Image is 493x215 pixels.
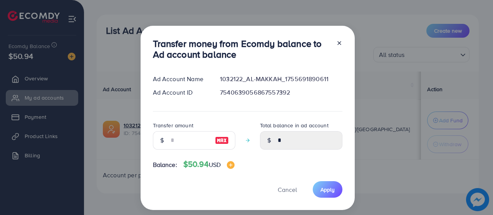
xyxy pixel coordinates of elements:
img: image [227,161,235,169]
label: Total balance in ad account [260,122,329,129]
span: Cancel [278,185,297,194]
button: Apply [313,181,342,198]
div: Ad Account Name [147,75,214,83]
button: Cancel [268,181,307,198]
div: Ad Account ID [147,88,214,97]
img: image [215,136,229,145]
span: Apply [320,186,335,193]
span: USD [209,160,221,169]
h3: Transfer money from Ecomdy balance to Ad account balance [153,38,330,60]
h4: $50.94 [183,160,235,169]
div: 1032122_AL-MAKKAH_1755691890611 [214,75,348,83]
div: 7540639056867557392 [214,88,348,97]
span: Balance: [153,160,177,169]
label: Transfer amount [153,122,193,129]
